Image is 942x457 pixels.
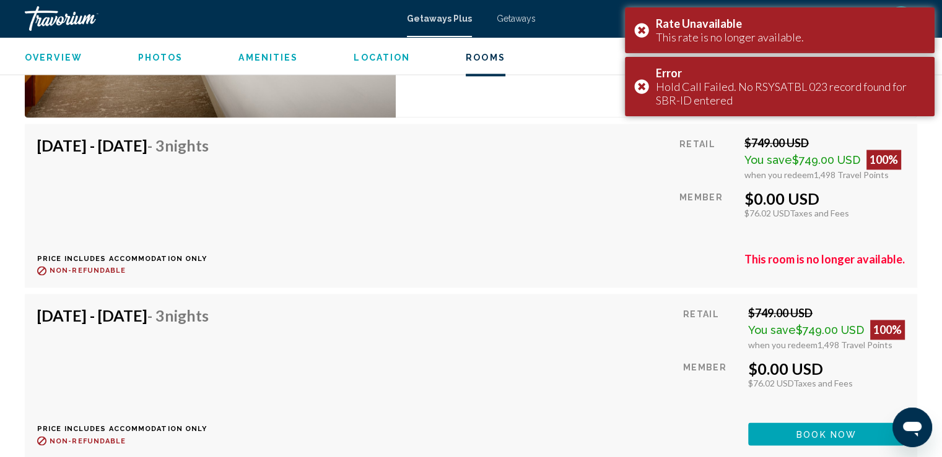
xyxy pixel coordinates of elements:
[683,306,739,350] div: Retail
[238,52,298,63] button: Amenities
[147,306,209,325] span: - 3
[25,52,82,63] button: Overview
[748,340,818,350] span: when you redeem
[792,153,860,166] span: $749.00 USD
[744,252,905,266] p: This room is no longer available.
[885,6,917,32] button: User Menu
[744,208,905,218] div: $76.02 USD
[147,136,209,155] span: - 3
[744,169,814,180] span: when you redeem
[25,53,82,62] span: Overview
[683,359,739,413] div: Member
[354,52,410,63] button: Location
[37,255,218,263] p: Price includes accommodation only
[497,14,536,23] a: Getaways
[25,6,395,31] a: Travorium
[748,378,905,388] div: $76.02 USD
[656,80,925,107] div: Hold Call Failed. No RSYSATBL 023 record found for SBR-ID entered
[138,52,183,63] button: Photos
[870,320,905,340] div: 100%
[50,437,126,445] span: Non-refundable
[748,306,905,320] div: $749.00 USD
[656,66,925,80] div: Error
[748,359,905,378] div: $0.00 USD
[892,408,932,447] iframe: Botón para iniciar la ventana de mensajería
[37,136,209,155] h4: [DATE] - [DATE]
[466,53,505,62] span: Rooms
[656,30,925,44] div: This rate is no longer available.
[165,136,209,155] span: Nights
[354,53,410,62] span: Location
[796,429,857,439] span: Book now
[793,378,853,388] span: Taxes and Fees
[50,267,126,275] span: Non-refundable
[790,208,849,218] span: Taxes and Fees
[796,323,864,336] span: $749.00 USD
[818,340,892,350] span: 1,498 Travel Points
[744,153,792,166] span: You save
[748,323,796,336] span: You save
[744,189,905,208] div: $0.00 USD
[656,17,925,30] div: Rate Unavailable
[748,422,905,445] button: Book now
[466,52,505,63] button: Rooms
[407,14,472,23] a: Getaways Plus
[138,53,183,62] span: Photos
[238,53,298,62] span: Amenities
[866,150,901,169] div: 100%
[814,169,889,180] span: 1,498 Travel Points
[165,306,209,325] span: Nights
[37,306,209,325] h4: [DATE] - [DATE]
[744,136,905,150] div: $749.00 USD
[37,425,218,433] p: Price includes accommodation only
[679,189,735,243] div: Member
[679,136,735,180] div: Retail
